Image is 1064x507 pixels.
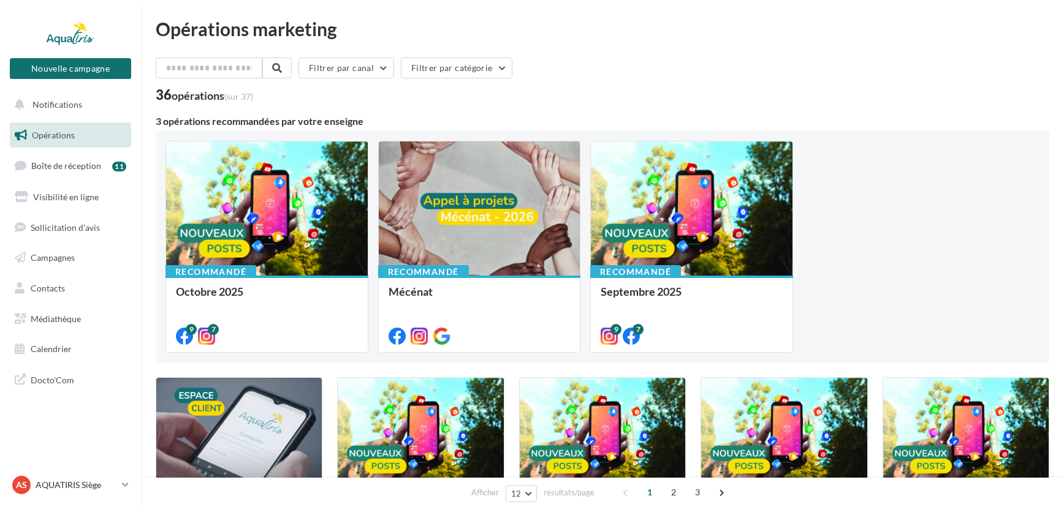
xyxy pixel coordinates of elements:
[401,58,512,78] button: Filtrer par catégorie
[31,160,101,171] span: Boîte de réception
[10,58,131,79] button: Nouvelle campagne
[31,222,100,232] span: Sollicitation d'avis
[10,473,131,497] a: AS AQUATIRIS Siège
[208,324,219,335] div: 7
[389,285,571,310] div: Mécénat
[156,88,253,102] div: 36
[7,306,134,332] a: Médiathèque
[7,184,134,210] a: Visibilité en ligne
[7,215,134,241] a: Sollicitation d'avis
[165,265,256,279] div: Recommandé
[601,285,783,310] div: Septembre 2025
[590,265,681,279] div: Recommandé
[32,130,75,140] span: Opérations
[31,372,74,388] span: Docto'Com
[32,99,82,110] span: Notifications
[688,483,707,502] span: 3
[36,479,117,491] p: AQUATIRIS Siège
[7,336,134,362] a: Calendrier
[172,90,253,101] div: opérations
[378,265,469,279] div: Recommandé
[33,192,99,202] span: Visibilité en ligne
[7,122,134,148] a: Opérations
[31,314,81,324] span: Médiathèque
[31,344,72,354] span: Calendrier
[7,152,134,179] a: Boîte de réception11
[664,483,683,502] span: 2
[7,276,134,301] a: Contacts
[610,324,621,335] div: 9
[7,245,134,271] a: Campagnes
[156,20,1049,38] div: Opérations marketing
[31,252,75,263] span: Campagnes
[112,162,126,171] div: 11
[186,324,197,335] div: 9
[471,487,499,498] span: Afficher
[7,367,134,392] a: Docto'Com
[298,58,394,78] button: Filtrer par canal
[16,479,27,491] span: AS
[633,324,644,335] div: 7
[7,92,129,118] button: Notifications
[31,283,65,293] span: Contacts
[156,116,1049,126] div: 3 opérations recommandées par votre enseigne
[544,487,595,498] span: résultats/page
[511,489,522,498] span: 12
[506,485,537,502] button: 12
[176,285,358,310] div: Octobre 2025
[224,91,253,102] span: (sur 37)
[640,483,659,502] span: 1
